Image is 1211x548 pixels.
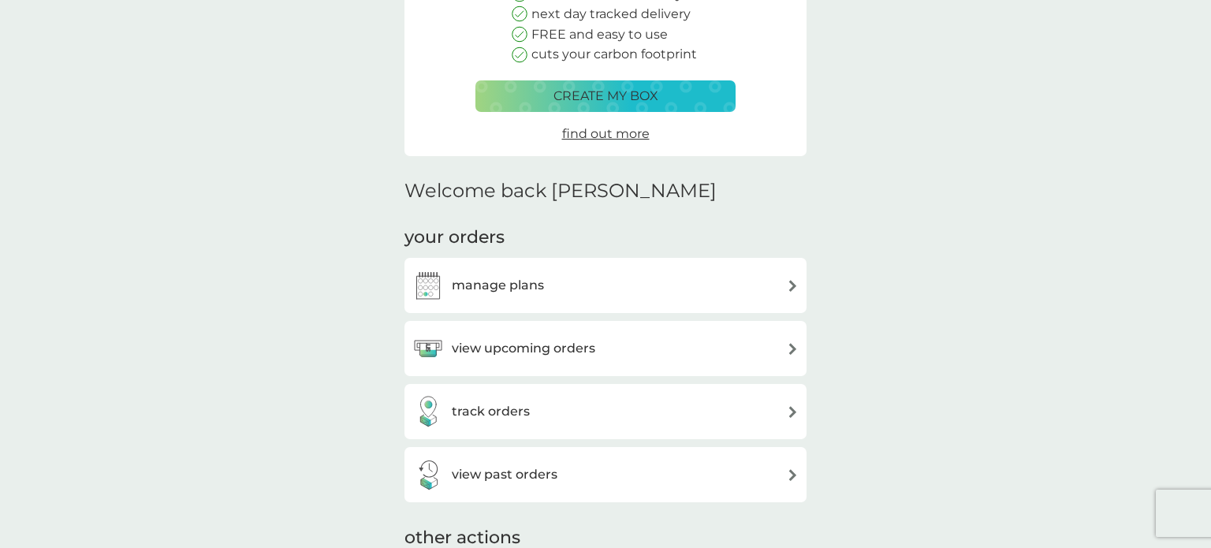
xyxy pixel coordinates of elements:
[787,280,799,292] img: arrow right
[452,401,530,422] h3: track orders
[404,180,717,203] h2: Welcome back [PERSON_NAME]
[531,44,697,65] p: cuts your carbon footprint
[787,469,799,481] img: arrow right
[787,406,799,418] img: arrow right
[787,343,799,355] img: arrow right
[531,4,691,24] p: next day tracked delivery
[452,338,595,359] h3: view upcoming orders
[452,275,544,296] h3: manage plans
[562,126,650,141] span: find out more
[404,226,505,250] h3: your orders
[562,124,650,144] a: find out more
[475,80,736,112] button: create my box
[553,86,658,106] p: create my box
[531,24,668,45] p: FREE and easy to use
[452,464,557,485] h3: view past orders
